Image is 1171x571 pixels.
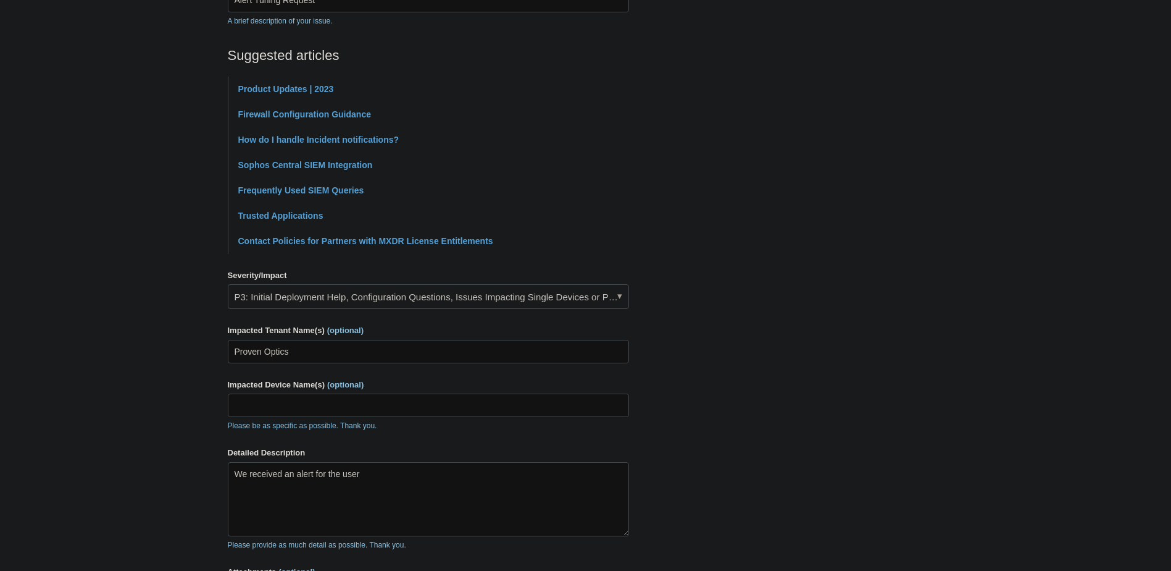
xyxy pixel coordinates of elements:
span: (optional) [327,326,364,335]
p: A brief description of your issue. [228,15,629,27]
a: Contact Policies for Partners with MXDR License Entitlements [238,236,493,246]
label: Impacted Device Name(s) [228,379,629,391]
h2: Suggested articles [228,45,629,66]
a: Trusted Applications [238,211,323,221]
p: Please provide as much detail as possible. Thank you. [228,539,629,551]
a: Frequently Used SIEM Queries [238,185,364,195]
span: (optional) [327,380,364,389]
p: Please be as specific as possible. Thank you. [228,420,629,431]
a: Firewall Configuration Guidance [238,109,371,119]
a: P3: Initial Deployment Help, Configuration Questions, Issues Impacting Single Devices or Past Out... [228,284,629,309]
label: Impacted Tenant Name(s) [228,324,629,337]
label: Severity/Impact [228,269,629,282]
a: Sophos Central SIEM Integration [238,160,373,170]
label: Detailed Description [228,447,629,459]
a: Product Updates | 2023 [238,84,334,94]
a: How do I handle Incident notifications? [238,135,399,145]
